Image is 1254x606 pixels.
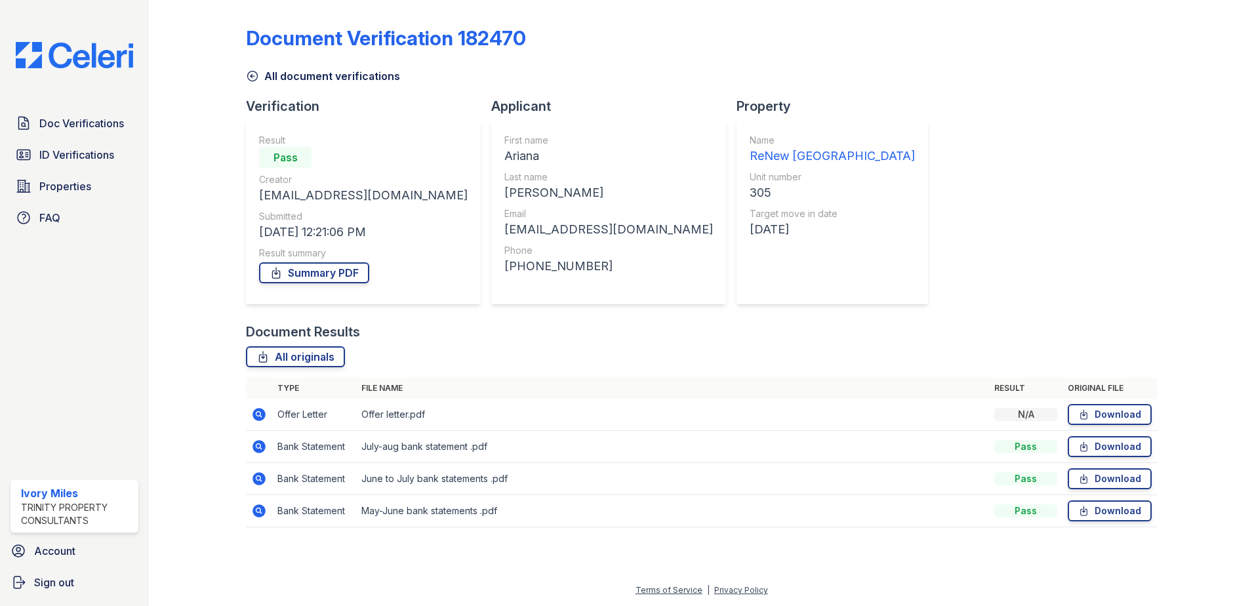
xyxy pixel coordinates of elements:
[246,97,491,115] div: Verification
[10,110,138,136] a: Doc Verifications
[21,485,133,501] div: Ivory Miles
[5,42,144,68] img: CE_Logo_Blue-a8612792a0a2168367f1c8372b55b34899dd931a85d93a1a3d3e32e68fde9ad4.png
[636,585,702,595] a: Terms of Service
[272,399,356,431] td: Offer Letter
[39,178,91,194] span: Properties
[1068,500,1152,521] a: Download
[989,378,1062,399] th: Result
[5,538,144,564] a: Account
[504,147,713,165] div: Ariana
[994,440,1057,453] div: Pass
[737,97,939,115] div: Property
[750,134,915,165] a: Name ReNew [GEOGRAPHIC_DATA]
[21,501,133,527] div: Trinity Property Consultants
[5,569,144,596] a: Sign out
[750,171,915,184] div: Unit number
[259,210,468,223] div: Submitted
[246,323,360,341] div: Document Results
[750,220,915,239] div: [DATE]
[356,463,989,495] td: June to July bank statements .pdf
[504,134,713,147] div: First name
[10,173,138,199] a: Properties
[272,431,356,463] td: Bank Statement
[34,575,74,590] span: Sign out
[10,205,138,231] a: FAQ
[356,399,989,431] td: Offer letter.pdf
[1068,468,1152,489] a: Download
[504,207,713,220] div: Email
[356,378,989,399] th: File name
[356,495,989,527] td: May-June bank statements .pdf
[504,220,713,239] div: [EMAIL_ADDRESS][DOMAIN_NAME]
[714,585,768,595] a: Privacy Policy
[259,223,468,241] div: [DATE] 12:21:06 PM
[246,346,345,367] a: All originals
[750,207,915,220] div: Target move in date
[259,186,468,205] div: [EMAIL_ADDRESS][DOMAIN_NAME]
[259,262,369,283] a: Summary PDF
[272,378,356,399] th: Type
[10,142,138,168] a: ID Verifications
[34,543,75,559] span: Account
[1062,378,1157,399] th: Original file
[259,173,468,186] div: Creator
[272,495,356,527] td: Bank Statement
[259,147,312,168] div: Pass
[750,184,915,202] div: 305
[491,97,737,115] div: Applicant
[504,184,713,202] div: [PERSON_NAME]
[39,147,114,163] span: ID Verifications
[246,26,526,50] div: Document Verification 182470
[259,247,468,260] div: Result summary
[39,115,124,131] span: Doc Verifications
[1068,436,1152,457] a: Download
[1068,404,1152,425] a: Download
[504,257,713,275] div: [PHONE_NUMBER]
[246,68,400,84] a: All document verifications
[259,134,468,147] div: Result
[504,171,713,184] div: Last name
[994,472,1057,485] div: Pass
[750,147,915,165] div: ReNew [GEOGRAPHIC_DATA]
[39,210,60,226] span: FAQ
[504,244,713,257] div: Phone
[994,504,1057,517] div: Pass
[994,408,1057,421] div: N/A
[272,463,356,495] td: Bank Statement
[707,585,710,595] div: |
[750,134,915,147] div: Name
[356,431,989,463] td: July-aug bank statement .pdf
